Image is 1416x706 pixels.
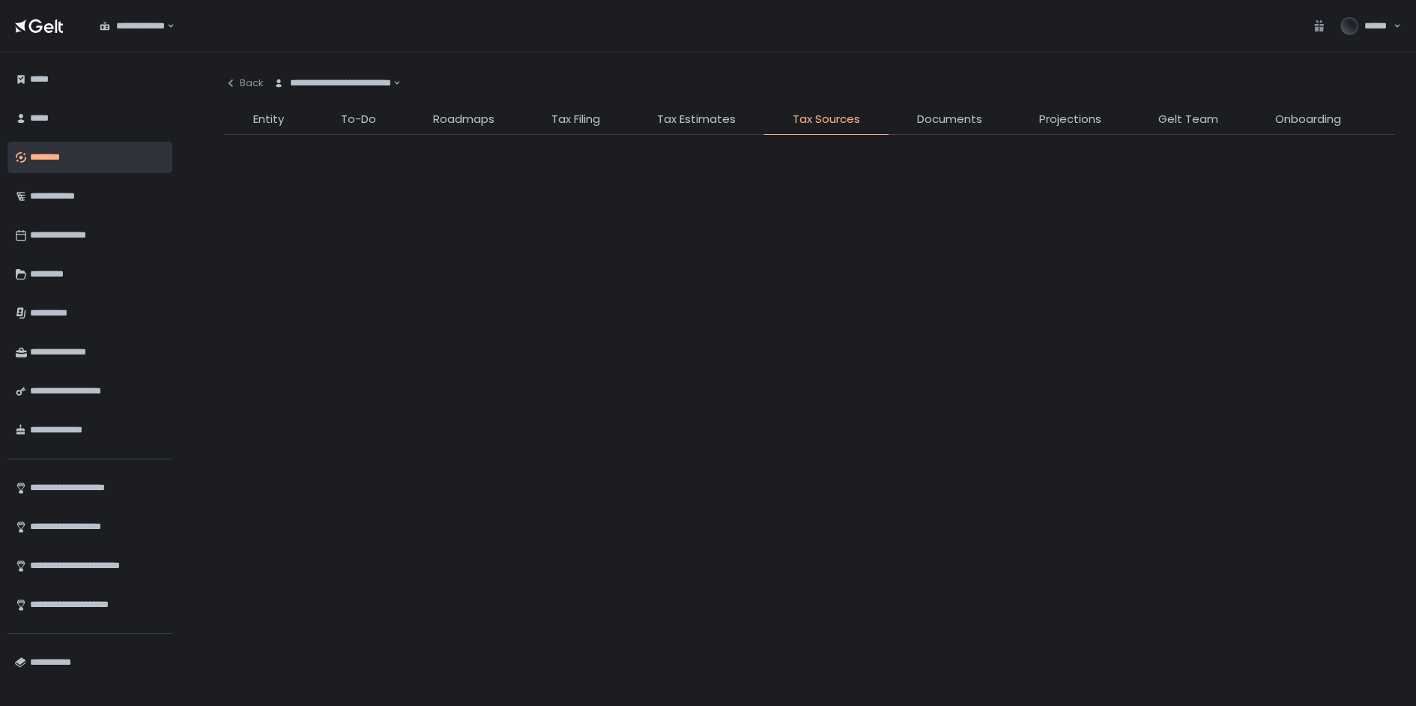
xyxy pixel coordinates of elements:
div: Back [225,76,264,90]
span: Documents [917,111,982,128]
div: Search for option [90,10,175,42]
span: Projections [1039,111,1101,128]
button: Back [225,67,264,99]
input: Search for option [165,19,166,34]
input: Search for option [391,76,392,91]
span: Entity [253,111,284,128]
span: Roadmaps [433,111,494,128]
div: Search for option [264,67,401,99]
span: Tax Sources [793,111,860,128]
span: Tax Estimates [657,111,736,128]
span: Onboarding [1275,111,1341,128]
span: Tax Filing [551,111,600,128]
span: Gelt Team [1158,111,1218,128]
span: To-Do [341,111,376,128]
